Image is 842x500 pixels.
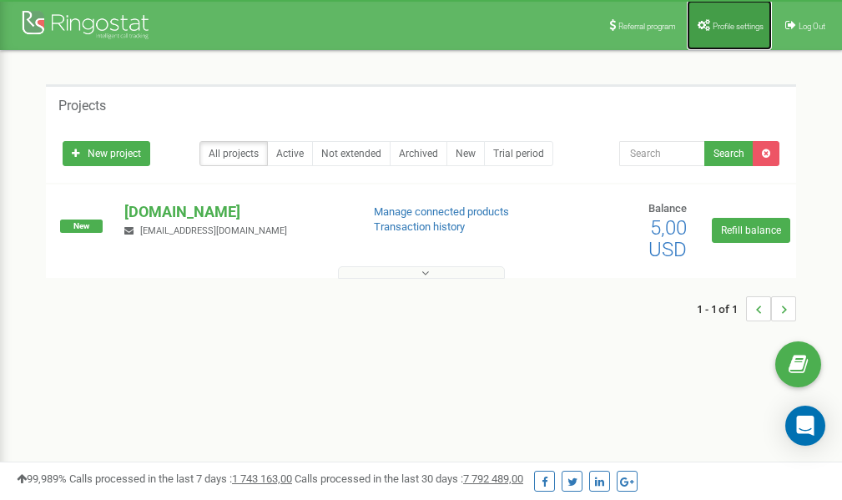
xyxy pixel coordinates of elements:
[785,406,825,446] div: Open Intercom Messenger
[697,280,796,338] nav: ...
[199,141,268,166] a: All projects
[390,141,447,166] a: Archived
[799,22,825,31] span: Log Out
[374,205,509,218] a: Manage connected products
[124,201,346,223] p: [DOMAIN_NAME]
[713,22,764,31] span: Profile settings
[17,472,67,485] span: 99,989%
[63,141,150,166] a: New project
[648,216,687,261] span: 5,00 USD
[697,296,746,321] span: 1 - 1 of 1
[295,472,523,485] span: Calls processed in the last 30 days :
[446,141,485,166] a: New
[374,220,465,233] a: Transaction history
[619,141,705,166] input: Search
[69,472,292,485] span: Calls processed in the last 7 days :
[484,141,553,166] a: Trial period
[312,141,391,166] a: Not extended
[140,225,287,236] span: [EMAIL_ADDRESS][DOMAIN_NAME]
[58,98,106,114] h5: Projects
[704,141,754,166] button: Search
[463,472,523,485] u: 7 792 489,00
[618,22,676,31] span: Referral program
[267,141,313,166] a: Active
[648,202,687,215] span: Balance
[712,218,790,243] a: Refill balance
[60,220,103,233] span: New
[232,472,292,485] u: 1 743 163,00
